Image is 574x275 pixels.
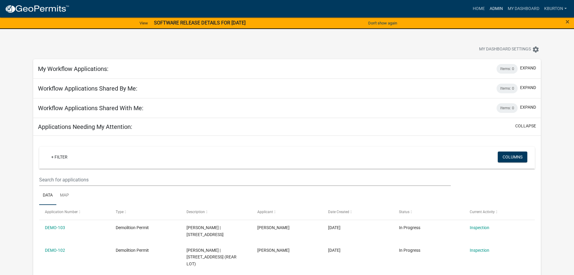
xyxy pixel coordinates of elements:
[520,104,536,110] button: expand
[515,123,536,129] button: collapse
[137,18,150,28] a: View
[393,205,464,219] datatable-header-cell: Status
[110,205,181,219] datatable-header-cell: Type
[45,248,65,253] a: DEMO-102
[505,3,542,14] a: My Dashboard
[520,65,536,71] button: expand
[46,152,72,162] a: + Filter
[566,18,569,25] button: Close
[470,248,489,253] a: Inspection
[498,152,527,162] button: Columns
[520,85,536,91] button: expand
[45,225,65,230] a: DEMO-103
[464,205,535,219] datatable-header-cell: Current Activity
[470,225,489,230] a: Inspection
[497,64,518,74] div: Items: 0
[187,210,205,214] span: Description
[479,46,531,53] span: My Dashboard Settings
[39,174,450,186] input: Search for applications
[116,248,149,253] span: Demolition Permit
[116,225,149,230] span: Demolition Permit
[328,225,340,230] span: 09/05/2025
[56,186,73,205] a: Map
[322,205,393,219] datatable-header-cell: Date Created
[187,225,224,237] span: Adrian King | 208 N COLLEGE AVENUE
[257,210,273,214] span: Applicant
[154,20,246,26] strong: SOFTWARE RELEASE DETAILS FOR [DATE]
[38,85,137,92] h5: Workflow Applications Shared By Me:
[474,43,544,55] button: My Dashboard Settingssettings
[116,210,124,214] span: Type
[470,210,495,214] span: Current Activity
[399,248,420,253] span: In Progress
[542,3,569,14] a: kburton
[399,225,420,230] span: In Progress
[470,3,487,14] a: Home
[328,210,349,214] span: Date Created
[257,225,290,230] span: Adrian king
[399,210,409,214] span: Status
[45,210,78,214] span: Application Number
[181,205,252,219] datatable-header-cell: Description
[252,205,322,219] datatable-header-cell: Applicant
[497,103,518,113] div: Items: 0
[566,18,569,26] span: ×
[366,18,400,28] button: Don't show again
[39,186,56,205] a: Data
[497,84,518,93] div: Items: 0
[532,46,539,53] i: settings
[328,248,340,253] span: 09/05/2025
[257,248,290,253] span: Adrian king
[38,104,143,112] h5: Workflow Applications Shared With Me:
[39,205,110,219] datatable-header-cell: Application Number
[38,65,108,72] h5: My Workflow Applications:
[487,3,505,14] a: Admin
[38,123,132,130] h5: Applications Needing My Attention:
[187,248,237,267] span: Adrian King | 208 N COLLEGE AVENUE (REAR LOT)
